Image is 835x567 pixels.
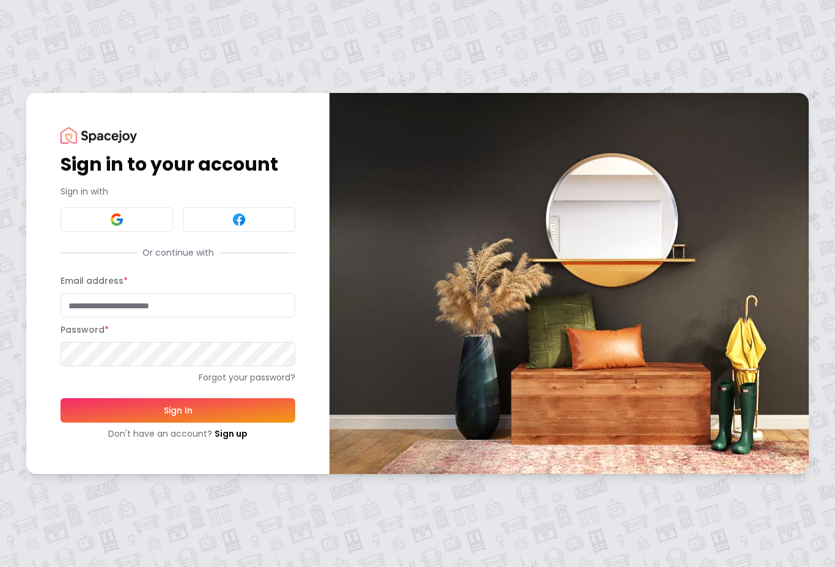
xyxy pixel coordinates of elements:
img: Google signin [109,212,124,227]
button: Sign In [61,398,295,423]
label: Password [61,324,109,336]
div: Don't have an account? [61,428,295,440]
label: Email address [61,275,128,287]
span: Or continue with [138,246,219,259]
a: Sign up [215,428,248,440]
p: Sign in with [61,185,295,198]
img: Facebook signin [232,212,246,227]
a: Forgot your password? [61,371,295,384]
h1: Sign in to your account [61,154,295,176]
img: banner [329,93,809,474]
img: Spacejoy Logo [61,127,137,144]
